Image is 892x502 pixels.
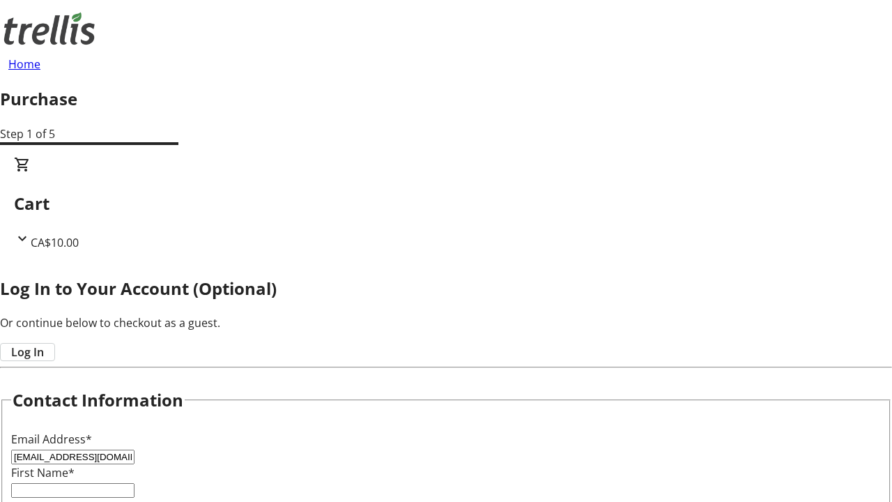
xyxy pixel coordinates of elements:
h2: Contact Information [13,388,183,413]
span: CA$10.00 [31,235,79,250]
div: CartCA$10.00 [14,156,878,251]
label: First Name* [11,465,75,480]
h2: Cart [14,191,878,216]
span: Log In [11,344,44,360]
label: Email Address* [11,432,92,447]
